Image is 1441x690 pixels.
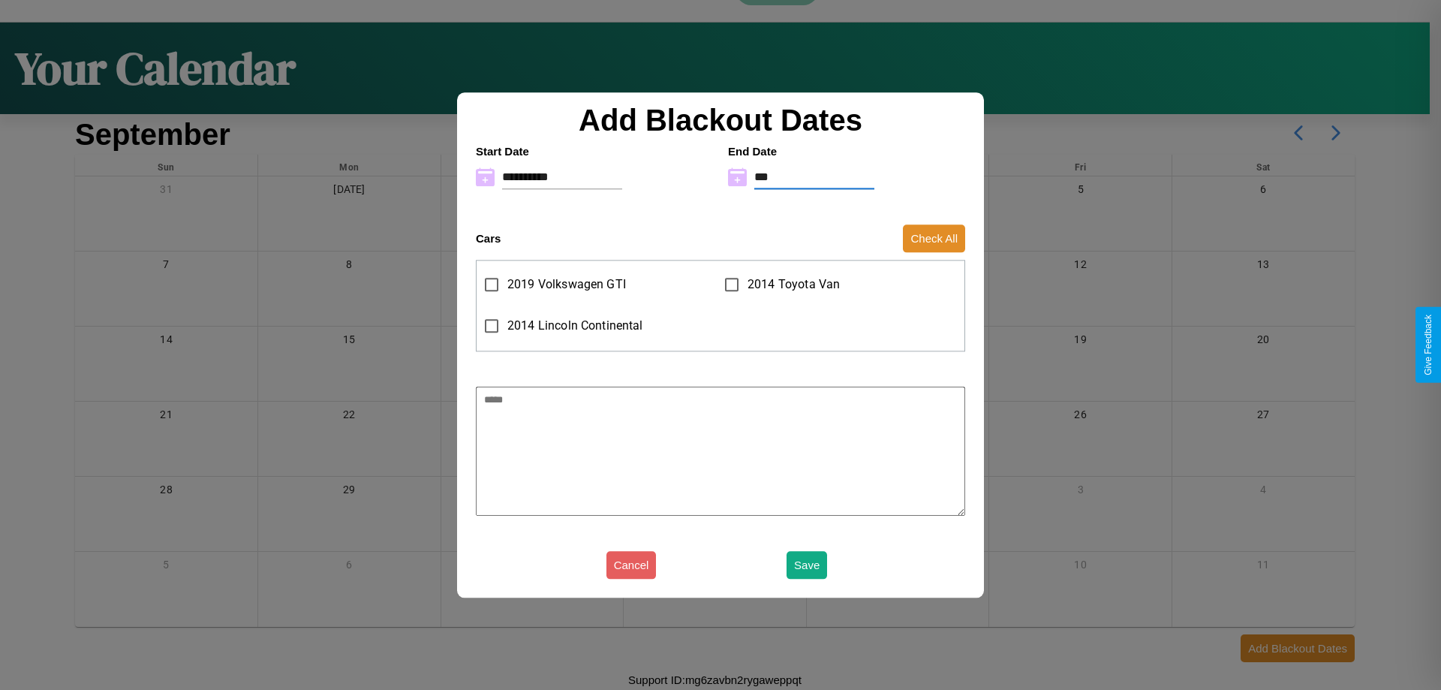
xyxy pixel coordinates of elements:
h2: Add Blackout Dates [468,104,973,137]
span: 2014 Toyota Van [748,276,840,294]
button: Save [787,551,827,579]
span: 2019 Volkswagen GTI [507,276,626,294]
span: 2014 Lincoln Continental [507,317,643,335]
button: Check All [903,224,965,252]
h4: Cars [476,232,501,245]
h4: End Date [728,145,965,158]
h4: Start Date [476,145,713,158]
button: Cancel [606,551,657,579]
div: Give Feedback [1423,315,1433,375]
